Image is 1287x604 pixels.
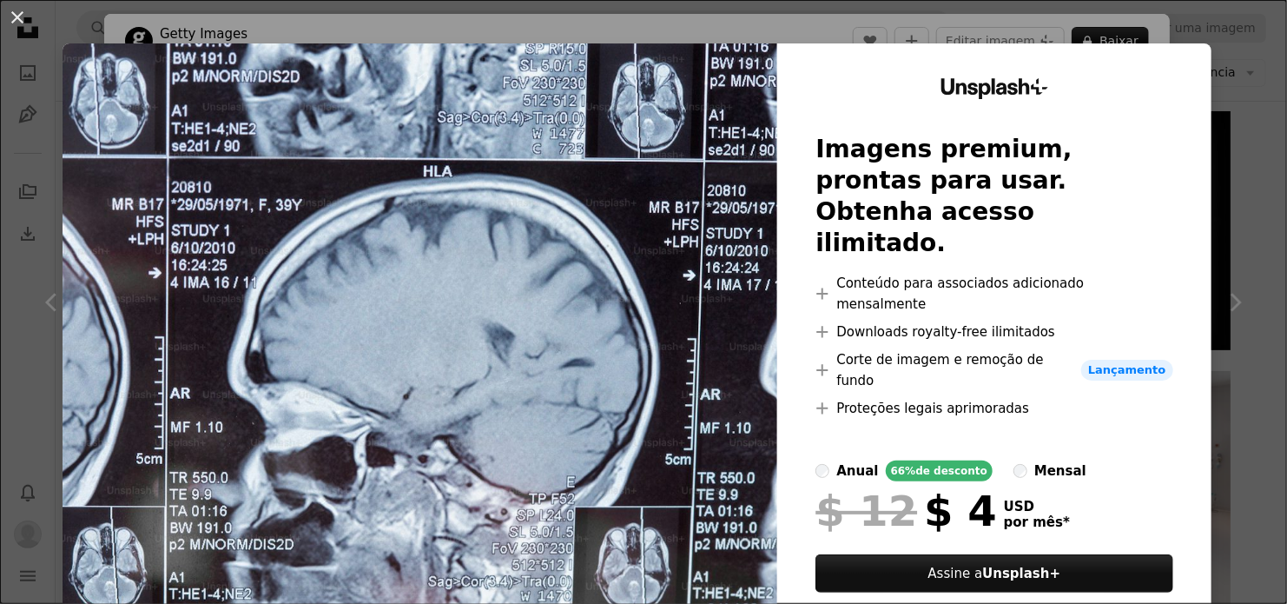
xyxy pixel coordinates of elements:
h2: Imagens premium, prontas para usar. Obtenha acesso ilimitado. [815,134,1172,259]
div: anual [836,461,878,481]
li: Proteções legais aprimoradas [815,398,1172,419]
strong: Unsplash+ [982,566,1060,581]
span: $ 12 [815,488,917,534]
span: por mês * [1004,514,1070,530]
div: 66% de desconto [886,461,993,481]
div: mensal [1034,461,1086,481]
a: Assine aUnsplash+ [815,554,1172,593]
input: anual66%de desconto [815,464,829,478]
li: Conteúdo para associados adicionado mensalmente [815,273,1172,315]
li: Downloads royalty-free ilimitados [815,322,1172,342]
span: Lançamento [1081,360,1173,381]
input: mensal [1013,464,1027,478]
div: $ 4 [815,488,996,534]
span: USD [1004,499,1070,514]
li: Corte de imagem e remoção de fundo [815,349,1172,391]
